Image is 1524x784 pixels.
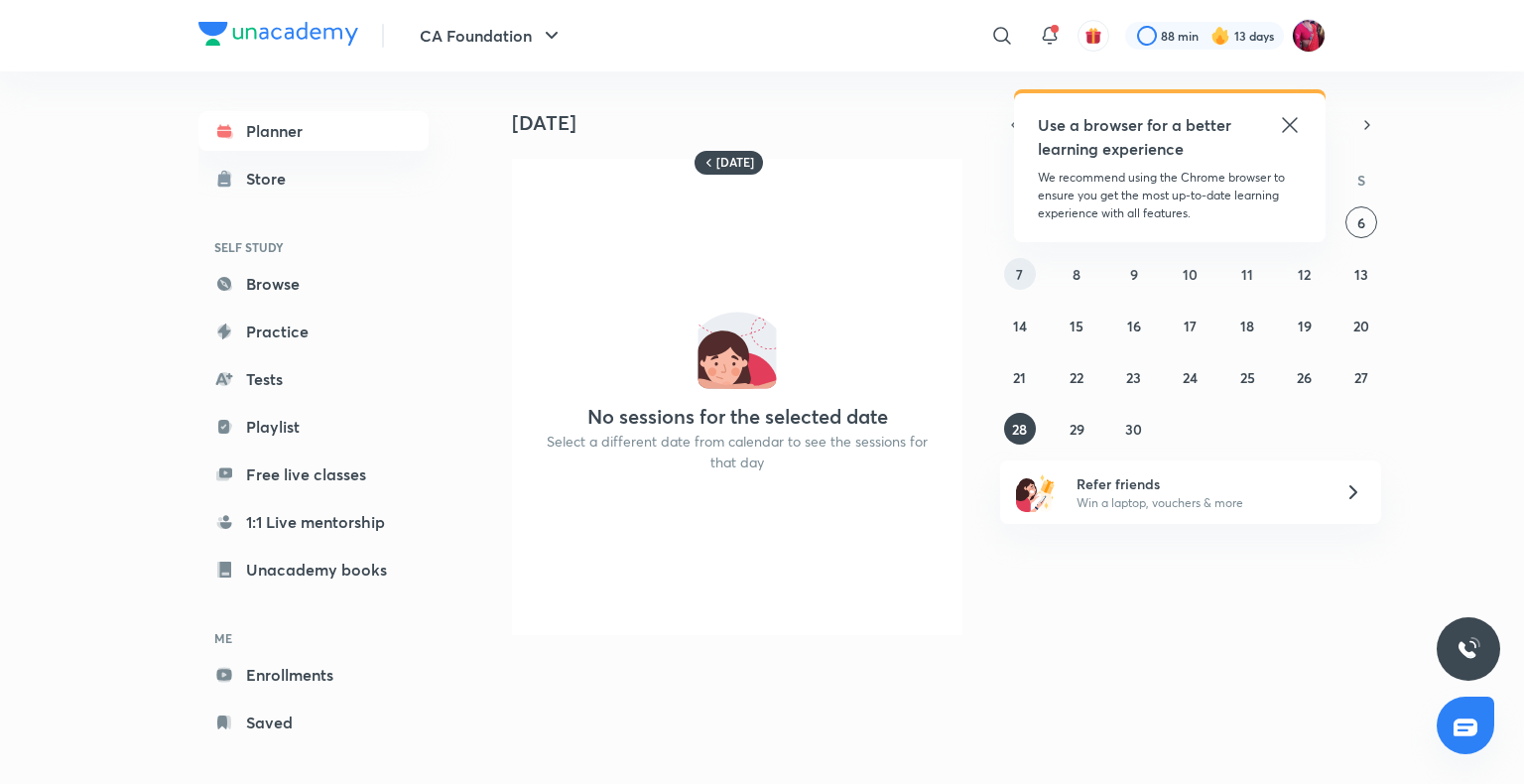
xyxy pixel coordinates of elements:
p: Select a different date from calendar to see the sessions for that day [536,431,939,472]
abbr: September 20, 2025 [1353,317,1369,335]
img: Anushka Gupta [1292,19,1326,53]
abbr: September 28, 2025 [1012,420,1027,439]
button: September 8, 2025 [1061,258,1092,290]
button: September 24, 2025 [1175,361,1206,393]
abbr: September 16, 2025 [1127,317,1141,335]
a: Free live classes [198,455,429,494]
img: avatar [1084,27,1102,45]
abbr: September 29, 2025 [1070,420,1084,439]
button: September 18, 2025 [1231,310,1263,341]
div: Store [246,167,298,191]
button: September 17, 2025 [1175,310,1206,341]
button: September 10, 2025 [1175,258,1206,290]
button: September 20, 2025 [1345,310,1377,341]
abbr: September 10, 2025 [1183,265,1198,284]
a: Unacademy books [198,550,429,589]
abbr: September 11, 2025 [1241,265,1253,284]
img: streak [1210,26,1230,46]
button: September 15, 2025 [1061,310,1092,341]
a: Enrollments [198,655,429,695]
abbr: September 17, 2025 [1184,317,1197,335]
h5: Use a browser for a better learning experience [1038,113,1235,161]
h6: [DATE] [716,155,754,171]
h6: SELF STUDY [198,230,429,264]
a: Planner [198,111,429,151]
abbr: September 22, 2025 [1070,368,1083,387]
abbr: September 15, 2025 [1070,317,1083,335]
h4: [DATE] [512,111,978,135]
abbr: September 18, 2025 [1240,317,1254,335]
a: Practice [198,312,429,351]
button: September 28, 2025 [1004,413,1036,445]
a: Company Logo [198,22,358,51]
button: September 6, 2025 [1345,206,1377,238]
abbr: September 24, 2025 [1183,368,1198,387]
img: ttu [1457,637,1480,661]
button: September 13, 2025 [1345,258,1377,290]
abbr: September 8, 2025 [1073,265,1080,284]
h6: ME [198,621,429,655]
abbr: Saturday [1357,171,1365,190]
abbr: September 14, 2025 [1013,317,1027,335]
button: September 30, 2025 [1118,413,1150,445]
abbr: September 7, 2025 [1016,265,1023,284]
abbr: September 12, 2025 [1298,265,1311,284]
a: Browse [198,264,429,304]
p: We recommend using the Chrome browser to ensure you get the most up-to-date learning experience w... [1038,169,1302,222]
h4: No sessions for the selected date [587,405,888,429]
abbr: September 27, 2025 [1354,368,1368,387]
button: September 26, 2025 [1289,361,1321,393]
button: avatar [1078,20,1109,52]
button: September 23, 2025 [1118,361,1150,393]
img: referral [1016,472,1056,512]
a: Tests [198,359,429,399]
a: Saved [198,703,429,742]
p: Win a laptop, vouchers & more [1077,494,1321,512]
button: September 14, 2025 [1004,310,1036,341]
button: September 11, 2025 [1231,258,1263,290]
img: Company Logo [198,22,358,46]
button: September 19, 2025 [1289,310,1321,341]
button: September 7, 2025 [1004,258,1036,290]
a: 1:1 Live mentorship [198,502,429,542]
a: Playlist [198,407,429,447]
abbr: September 19, 2025 [1298,317,1312,335]
button: CA Foundation [408,16,575,56]
abbr: September 23, 2025 [1126,368,1141,387]
button: September 9, 2025 [1118,258,1150,290]
button: September 27, 2025 [1345,361,1377,393]
abbr: September 21, 2025 [1013,368,1026,387]
abbr: September 13, 2025 [1354,265,1368,284]
button: September 25, 2025 [1231,361,1263,393]
h6: Refer friends [1077,473,1321,494]
abbr: September 26, 2025 [1297,368,1312,387]
button: September 12, 2025 [1289,258,1321,290]
a: Store [198,159,429,198]
abbr: September 25, 2025 [1240,368,1255,387]
abbr: September 30, 2025 [1125,420,1142,439]
img: No events [698,310,777,389]
button: September 21, 2025 [1004,361,1036,393]
button: September 22, 2025 [1061,361,1092,393]
abbr: September 6, 2025 [1357,213,1365,232]
button: September 29, 2025 [1061,413,1092,445]
abbr: September 9, 2025 [1130,265,1138,284]
button: September 16, 2025 [1118,310,1150,341]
